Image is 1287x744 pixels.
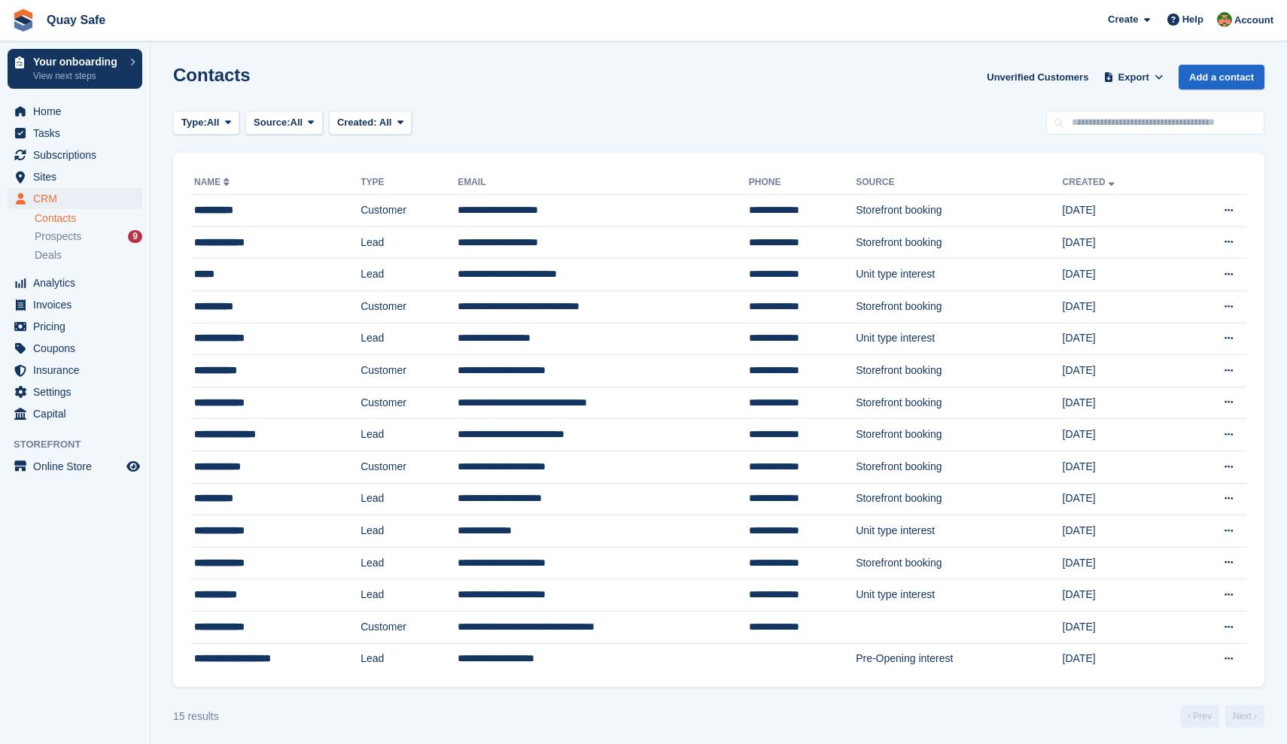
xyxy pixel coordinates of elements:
span: Storefront [14,437,150,452]
nav: Page [1177,705,1267,727]
td: Storefront booking [856,355,1062,387]
span: Invoices [33,294,123,315]
img: stora-icon-8386f47178a22dfd0bd8f6a31ec36ba5ce8667c1dd55bd0f319d3a0aa187defe.svg [12,9,35,32]
span: Insurance [33,360,123,381]
a: Your onboarding View next steps [8,49,142,89]
span: Tasks [33,123,123,144]
span: Account [1234,13,1273,28]
td: Storefront booking [856,290,1062,323]
th: Phone [749,171,856,195]
a: menu [8,456,142,477]
span: Deals [35,248,62,263]
td: Customer [361,451,458,483]
td: Storefront booking [856,195,1062,227]
td: [DATE] [1063,387,1179,419]
th: Email [458,171,749,195]
a: Unverified Customers [981,65,1094,90]
td: Lead [361,323,458,355]
span: Online Store [33,456,123,477]
td: Lead [361,419,458,451]
td: [DATE] [1063,547,1179,579]
span: Home [33,101,123,122]
th: Type [361,171,458,195]
td: [DATE] [1063,226,1179,259]
td: [DATE] [1063,290,1179,323]
a: menu [8,403,142,424]
p: View next steps [33,69,123,83]
td: Customer [361,290,458,323]
td: Storefront booking [856,419,1062,451]
td: [DATE] [1063,643,1179,675]
a: Created [1063,177,1118,187]
td: Unit type interest [856,579,1062,612]
span: All [207,115,220,130]
div: 9 [128,230,142,243]
a: menu [8,144,142,166]
a: menu [8,316,142,337]
span: Help [1182,12,1203,27]
td: Storefront booking [856,483,1062,515]
span: Source: [254,115,290,130]
span: Subscriptions [33,144,123,166]
button: Source: All [245,111,323,135]
a: Previous [1180,705,1219,727]
td: Lead [361,643,458,675]
a: menu [8,360,142,381]
td: [DATE] [1063,611,1179,643]
a: menu [8,294,142,315]
td: [DATE] [1063,195,1179,227]
span: Coupons [33,338,123,359]
p: Your onboarding [33,56,123,67]
a: Contacts [35,211,142,226]
td: [DATE] [1063,483,1179,515]
td: Storefront booking [856,451,1062,483]
td: Unit type interest [856,515,1062,548]
span: Analytics [33,272,123,293]
td: [DATE] [1063,259,1179,291]
td: Lead [361,515,458,548]
a: menu [8,272,142,293]
td: Lead [361,226,458,259]
span: Capital [33,403,123,424]
td: Lead [361,259,458,291]
span: Create [1108,12,1138,27]
a: menu [8,381,142,402]
td: [DATE] [1063,323,1179,355]
a: menu [8,338,142,359]
button: Export [1100,65,1167,90]
span: Settings [33,381,123,402]
span: Sites [33,166,123,187]
td: Storefront booking [856,547,1062,579]
td: Unit type interest [856,259,1062,291]
a: menu [8,188,142,209]
h1: Contacts [173,65,251,85]
span: Type: [181,115,207,130]
a: Name [194,177,233,187]
span: Pricing [33,316,123,337]
td: [DATE] [1063,515,1179,548]
a: Quay Safe [41,8,111,32]
td: Storefront booking [856,226,1062,259]
div: 15 results [173,709,219,724]
td: [DATE] [1063,579,1179,612]
span: Export [1118,70,1149,85]
td: Storefront booking [856,387,1062,419]
td: [DATE] [1063,419,1179,451]
td: Customer [361,355,458,387]
td: Customer [361,195,458,227]
td: Lead [361,579,458,612]
a: Prospects 9 [35,229,142,244]
td: Customer [361,387,458,419]
img: Fiona Connor [1217,12,1232,27]
td: [DATE] [1063,355,1179,387]
span: All [291,115,303,130]
span: Created: [337,117,377,128]
a: Add a contact [1179,65,1264,90]
span: CRM [33,188,123,209]
td: Unit type interest [856,323,1062,355]
td: Lead [361,483,458,515]
a: menu [8,123,142,144]
th: Source [856,171,1062,195]
span: All [379,117,392,128]
a: menu [8,101,142,122]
